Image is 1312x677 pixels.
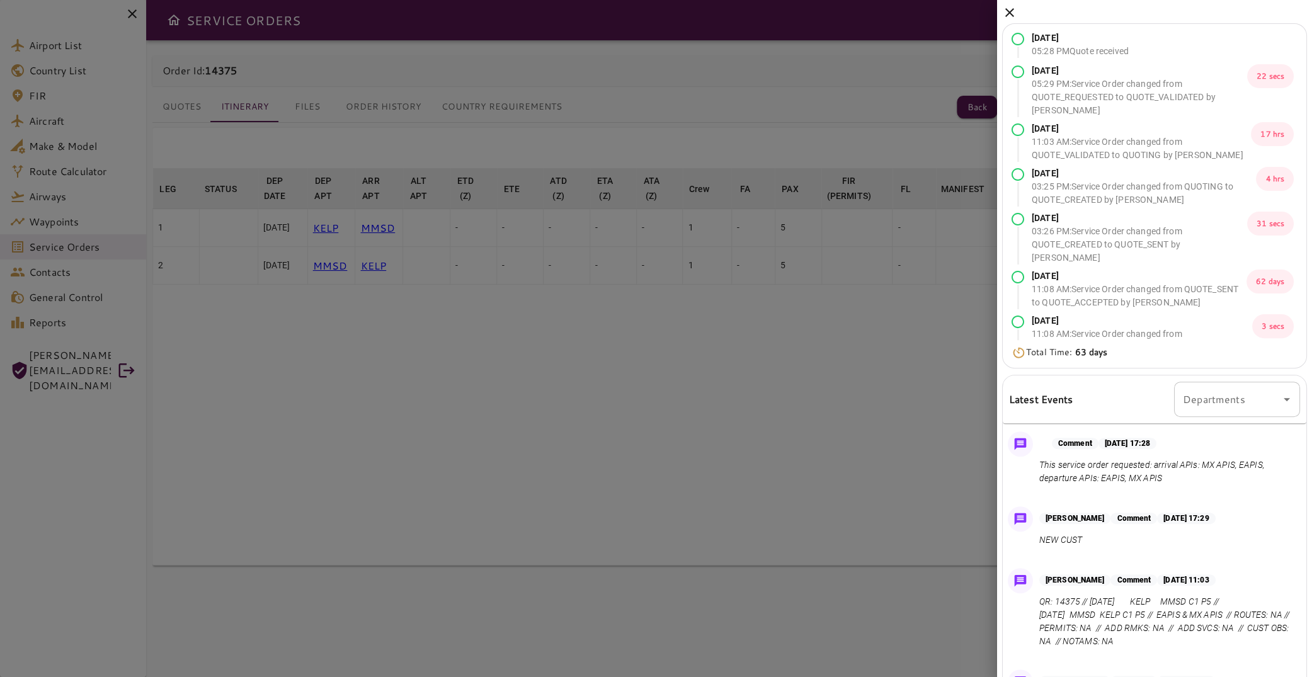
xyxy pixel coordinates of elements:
p: [DATE] [1032,212,1247,225]
p: QR: 14375 // [DATE] KELP MMSD C1 P5 // [DATE] MMSD KELP C1 P5 // EAPIS & MX APIS // ROUTES: NA //... [1039,595,1295,648]
p: 05:28 PM Quote received [1032,45,1129,58]
p: [DATE] 11:03 [1157,574,1215,586]
b: 63 days [1075,346,1108,358]
p: 03:26 PM : Service Order changed from QUOTE_CREATED to QUOTE_SENT by [PERSON_NAME] [1032,225,1247,265]
p: 22 secs [1247,64,1294,88]
p: 4 hrs [1256,167,1294,191]
p: [DATE] [1032,314,1252,327]
p: 62 days [1246,270,1294,293]
p: 11:08 AM : Service Order changed from QUOTE_SENT to QUOTE_ACCEPTED by [PERSON_NAME] [1032,283,1246,309]
button: Open [1278,390,1296,408]
p: 11:03 AM : Service Order changed from QUOTE_VALIDATED to QUOTING by [PERSON_NAME] [1032,135,1251,162]
img: Message Icon [1012,510,1029,528]
p: [DATE] [1032,270,1246,283]
p: [DATE] [1032,64,1247,77]
p: 11:08 AM : Service Order changed from QUOTE_ACCEPTED to AWAITING_ASSIGNMENT by [PERSON_NAME] [1032,327,1252,367]
p: 05:29 PM : Service Order changed from QUOTE_REQUESTED to QUOTE_VALIDATED by [PERSON_NAME] [1032,77,1247,117]
p: [DATE] [1032,122,1251,135]
p: 3 secs [1252,314,1294,338]
img: Message Icon [1012,572,1029,589]
img: Message Icon [1012,435,1029,453]
h6: Latest Events [1009,391,1073,407]
p: Comment [1110,574,1157,586]
p: This service order requested: arrival APIs: MX APIS, EAPIS, departure APIs: EAPIS, MX APIS [1039,458,1295,485]
p: [PERSON_NAME] [1039,513,1110,524]
p: 17 hrs [1251,122,1294,146]
p: NEW CUST [1039,533,1216,547]
p: [DATE] [1032,31,1129,45]
p: 31 secs [1247,212,1294,236]
p: Comment [1052,438,1098,449]
p: 03:25 PM : Service Order changed from QUOTING to QUOTE_CREATED by [PERSON_NAME] [1032,180,1256,207]
p: Total Time: [1026,346,1108,359]
p: [DATE] 17:29 [1157,513,1215,524]
p: Comment [1110,513,1157,524]
img: Timer Icon [1012,346,1026,359]
p: [DATE] [1032,167,1256,180]
p: [PERSON_NAME] [1039,574,1110,586]
p: [DATE] 17:28 [1098,438,1156,449]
